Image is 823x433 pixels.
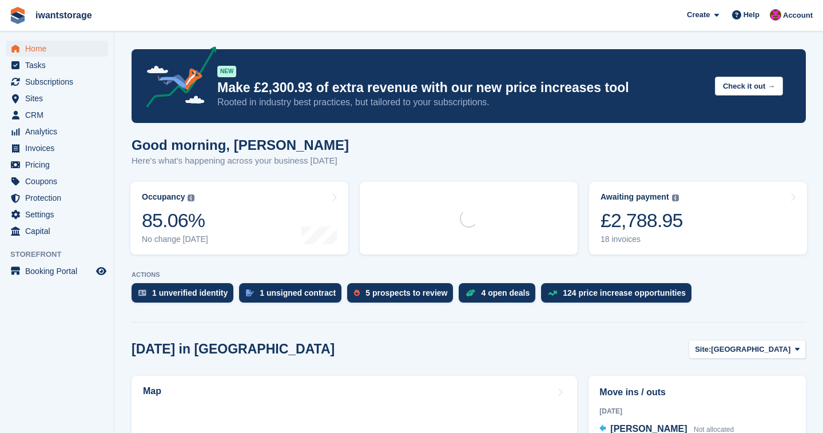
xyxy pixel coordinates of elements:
[589,182,807,255] a: Awaiting payment £2,788.95 18 invoices
[142,192,185,202] div: Occupancy
[25,223,94,239] span: Capital
[25,206,94,223] span: Settings
[137,46,217,112] img: price-adjustments-announcement-icon-8257ccfd72463d97f412b2fc003d46551f7dbcb40ab6d574587a9cd5c0d94...
[715,77,783,96] button: Check it out →
[601,235,683,244] div: 18 invoices
[132,283,239,308] a: 1 unverified identity
[563,288,686,297] div: 124 price increase opportunities
[132,271,806,279] p: ACTIONS
[25,57,94,73] span: Tasks
[25,157,94,173] span: Pricing
[94,264,108,278] a: Preview store
[6,140,108,156] a: menu
[541,283,697,308] a: 124 price increase opportunities
[10,249,114,260] span: Storefront
[142,235,208,244] div: No change [DATE]
[6,74,108,90] a: menu
[217,96,706,109] p: Rooted in industry best practices, but tailored to your subscriptions.
[6,157,108,173] a: menu
[347,283,459,308] a: 5 prospects to review
[25,124,94,140] span: Analytics
[601,192,669,202] div: Awaiting payment
[599,406,795,416] div: [DATE]
[6,107,108,123] a: menu
[25,90,94,106] span: Sites
[459,283,541,308] a: 4 open deals
[143,386,161,396] h2: Map
[6,263,108,279] a: menu
[25,140,94,156] span: Invoices
[6,90,108,106] a: menu
[6,41,108,57] a: menu
[672,194,679,201] img: icon-info-grey-7440780725fd019a000dd9b08b2336e03edf1995a4989e88bcd33f0948082b44.svg
[466,289,475,297] img: deal-1b604bf984904fb50ccaf53a9ad4b4a5d6e5aea283cecdc64d6e3604feb123c2.svg
[9,7,26,24] img: stora-icon-8386f47178a22dfd0bd8f6a31ec36ba5ce8667c1dd55bd0f319d3a0aa187defe.svg
[142,209,208,232] div: 85.06%
[689,340,806,359] button: Site: [GEOGRAPHIC_DATA]
[744,9,760,21] span: Help
[6,57,108,73] a: menu
[246,289,254,296] img: contract_signature_icon-13c848040528278c33f63329250d36e43548de30e8caae1d1a13099fd9432cc5.svg
[354,289,360,296] img: prospect-51fa495bee0391a8d652442698ab0144808aea92771e9ea1ae160a38d050c398.svg
[599,386,795,399] h2: Move ins / outs
[31,6,97,25] a: iwantstorage
[25,190,94,206] span: Protection
[25,41,94,57] span: Home
[548,291,557,296] img: price_increase_opportunities-93ffe204e8149a01c8c9dc8f82e8f89637d9d84a8eef4429ea346261dce0b2c0.svg
[25,107,94,123] span: CRM
[132,341,335,357] h2: [DATE] in [GEOGRAPHIC_DATA]
[132,154,349,168] p: Here's what's happening across your business [DATE]
[132,137,349,153] h1: Good morning, [PERSON_NAME]
[6,223,108,239] a: menu
[481,288,530,297] div: 4 open deals
[25,263,94,279] span: Booking Portal
[601,209,683,232] div: £2,788.95
[711,344,790,355] span: [GEOGRAPHIC_DATA]
[6,124,108,140] a: menu
[25,173,94,189] span: Coupons
[217,80,706,96] p: Make £2,300.93 of extra revenue with our new price increases tool
[783,10,813,21] span: Account
[25,74,94,90] span: Subscriptions
[260,288,336,297] div: 1 unsigned contract
[239,283,347,308] a: 1 unsigned contract
[6,173,108,189] a: menu
[217,66,236,77] div: NEW
[188,194,194,201] img: icon-info-grey-7440780725fd019a000dd9b08b2336e03edf1995a4989e88bcd33f0948082b44.svg
[695,344,711,355] span: Site:
[152,288,228,297] div: 1 unverified identity
[365,288,447,297] div: 5 prospects to review
[770,9,781,21] img: Jonathan
[138,289,146,296] img: verify_identity-adf6edd0f0f0b5bbfe63781bf79b02c33cf7c696d77639b501bdc392416b5a36.svg
[130,182,348,255] a: Occupancy 85.06% No change [DATE]
[687,9,710,21] span: Create
[6,206,108,223] a: menu
[6,190,108,206] a: menu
